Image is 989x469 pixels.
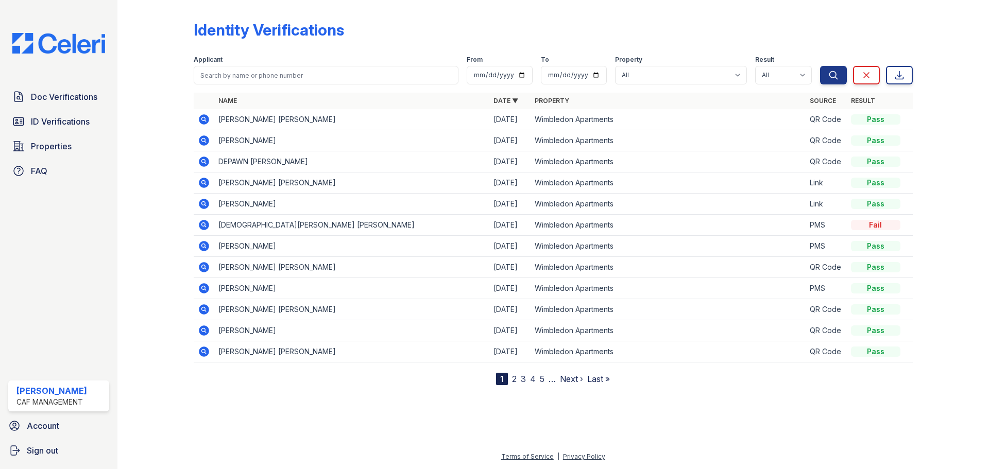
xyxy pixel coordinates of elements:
[806,194,847,215] td: Link
[489,278,531,299] td: [DATE]
[489,299,531,320] td: [DATE]
[194,56,223,64] label: Applicant
[806,299,847,320] td: QR Code
[557,453,559,460] div: |
[587,374,610,384] a: Last »
[531,172,806,194] td: Wimbledon Apartments
[512,374,517,384] a: 2
[489,109,531,130] td: [DATE]
[8,86,109,107] a: Doc Verifications
[531,320,806,341] td: Wimbledon Apartments
[851,97,875,105] a: Result
[806,130,847,151] td: QR Code
[493,97,518,105] a: Date ▼
[214,257,489,278] td: [PERSON_NAME] [PERSON_NAME]
[496,373,508,385] div: 1
[531,130,806,151] td: Wimbledon Apartments
[806,257,847,278] td: QR Code
[467,56,483,64] label: From
[540,374,544,384] a: 5
[531,215,806,236] td: Wimbledon Apartments
[489,215,531,236] td: [DATE]
[541,56,549,64] label: To
[806,341,847,362] td: QR Code
[851,346,900,357] div: Pass
[214,151,489,172] td: DEPAWN [PERSON_NAME]
[214,215,489,236] td: [DEMOGRAPHIC_DATA][PERSON_NAME] [PERSON_NAME]
[4,415,113,436] a: Account
[851,135,900,146] div: Pass
[531,341,806,362] td: Wimbledon Apartments
[27,420,59,432] span: Account
[531,299,806,320] td: Wimbledon Apartments
[563,453,605,460] a: Privacy Policy
[531,278,806,299] td: Wimbledon Apartments
[806,109,847,130] td: QR Code
[214,172,489,194] td: [PERSON_NAME] [PERSON_NAME]
[489,194,531,215] td: [DATE]
[489,341,531,362] td: [DATE]
[851,283,900,293] div: Pass
[8,136,109,157] a: Properties
[530,374,536,384] a: 4
[31,165,47,177] span: FAQ
[806,172,847,194] td: Link
[489,130,531,151] td: [DATE]
[214,299,489,320] td: [PERSON_NAME] [PERSON_NAME]
[8,161,109,181] a: FAQ
[531,194,806,215] td: Wimbledon Apartments
[214,320,489,341] td: [PERSON_NAME]
[851,199,900,209] div: Pass
[4,33,113,54] img: CE_Logo_Blue-a8612792a0a2168367f1c8372b55b34899dd931a85d93a1a3d3e32e68fde9ad4.png
[531,257,806,278] td: Wimbledon Apartments
[806,320,847,341] td: QR Code
[755,56,774,64] label: Result
[806,236,847,257] td: PMS
[549,373,556,385] span: …
[4,440,113,461] a: Sign out
[489,320,531,341] td: [DATE]
[806,151,847,172] td: QR Code
[851,178,900,188] div: Pass
[214,341,489,362] td: [PERSON_NAME] [PERSON_NAME]
[489,151,531,172] td: [DATE]
[194,66,458,84] input: Search by name or phone number
[615,56,642,64] label: Property
[531,151,806,172] td: Wimbledon Apartments
[535,97,569,105] a: Property
[806,215,847,236] td: PMS
[489,172,531,194] td: [DATE]
[27,444,58,457] span: Sign out
[560,374,583,384] a: Next ›
[214,194,489,215] td: [PERSON_NAME]
[31,115,90,128] span: ID Verifications
[489,257,531,278] td: [DATE]
[16,385,87,397] div: [PERSON_NAME]
[806,278,847,299] td: PMS
[521,374,526,384] a: 3
[214,109,489,130] td: [PERSON_NAME] [PERSON_NAME]
[218,97,237,105] a: Name
[194,21,344,39] div: Identity Verifications
[16,397,87,407] div: CAF Management
[531,109,806,130] td: Wimbledon Apartments
[851,325,900,336] div: Pass
[214,130,489,151] td: [PERSON_NAME]
[489,236,531,257] td: [DATE]
[31,140,72,152] span: Properties
[501,453,554,460] a: Terms of Service
[214,236,489,257] td: [PERSON_NAME]
[851,241,900,251] div: Pass
[851,157,900,167] div: Pass
[851,220,900,230] div: Fail
[8,111,109,132] a: ID Verifications
[810,97,836,105] a: Source
[851,304,900,315] div: Pass
[851,114,900,125] div: Pass
[214,278,489,299] td: [PERSON_NAME]
[531,236,806,257] td: Wimbledon Apartments
[31,91,97,103] span: Doc Verifications
[851,262,900,272] div: Pass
